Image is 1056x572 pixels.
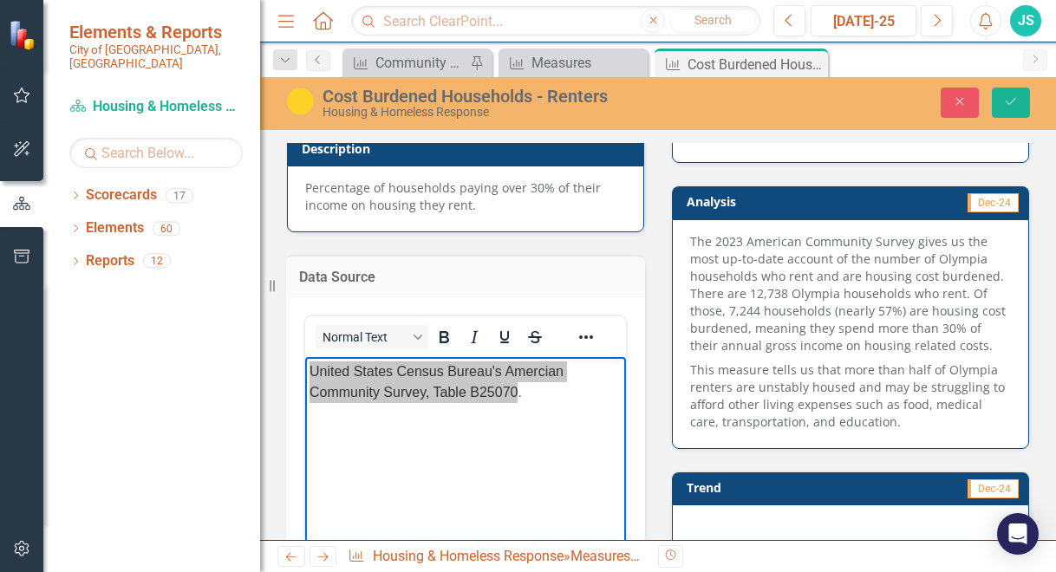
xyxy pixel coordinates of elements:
a: Elements [86,218,144,238]
a: Housing & Homeless Response [69,97,243,117]
span: Percentage of households paying over 30% of their income on housing they rent. [305,179,601,213]
button: Bold [429,325,459,349]
button: [DATE]-25 [811,5,916,36]
a: Measures [503,52,643,74]
img: Caution [286,88,314,115]
div: Measures [531,52,643,74]
button: Underline [490,325,519,349]
div: Housing & Homeless Response [323,106,690,119]
button: Reveal or hide additional toolbar items [571,325,601,349]
div: 12 [143,254,171,269]
h3: Analysis [687,195,848,208]
a: Measures [570,548,640,564]
div: 60 [153,221,180,236]
button: Search [669,9,756,33]
span: Dec-24 [968,193,1019,212]
div: Cost Burdened Households - Renters [323,87,690,106]
img: ClearPoint Strategy [9,20,39,50]
span: Dec-24 [968,479,1019,498]
h3: Trend [687,481,818,494]
div: » » [348,547,645,567]
a: Reports [86,251,134,271]
a: Scorecards [86,185,157,205]
p: The 2023 American Community Survey gives us the most up-to-date account of the number of Olympia ... [690,233,1011,358]
small: City of [GEOGRAPHIC_DATA], [GEOGRAPHIC_DATA] [69,42,243,71]
h3: Description [302,142,636,155]
p: This measure tells us that more than half of Olympia renters are unstably housed and may be strug... [690,358,1011,431]
div: [DATE]-25 [817,11,910,32]
button: Italic [460,325,489,349]
div: 17 [166,188,193,203]
h3: Data Source [299,270,632,285]
button: JS [1010,5,1041,36]
span: Normal Text [323,330,407,344]
a: Housing & Homeless Response [373,548,564,564]
input: Search ClearPoint... [351,6,760,36]
input: Search Below... [69,138,243,168]
a: Community Dashboard Updates [347,52,466,74]
span: Search [694,13,732,27]
div: Open Intercom Messenger [997,513,1039,555]
span: Elements & Reports [69,22,243,42]
button: Strikethrough [520,325,550,349]
div: Community Dashboard Updates [375,52,466,74]
div: Cost Burdened Households - Renters [688,54,824,75]
button: Block Normal Text [316,325,428,349]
